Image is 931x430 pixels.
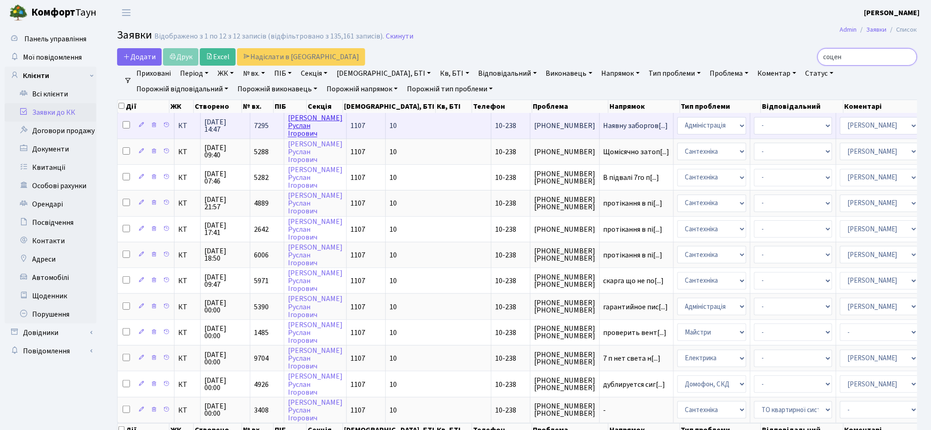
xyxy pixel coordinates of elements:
span: 10-238 [495,405,516,415]
a: Особові рахунки [5,177,96,195]
th: Коментарі [844,100,920,113]
a: [PERSON_NAME]РусланІгорович [288,320,343,346]
th: Створено [194,100,242,113]
a: Скинути [386,32,413,41]
span: Щомісячно затоп[...] [604,147,670,157]
span: КТ [178,174,197,181]
span: 10 [389,380,397,390]
a: Admin [840,25,857,34]
span: 4889 [254,198,269,208]
a: Автомобілі [5,268,96,287]
span: протікання в пі[...] [604,224,663,235]
a: Квитанції [5,158,96,177]
a: Порожній відповідальний [133,81,232,97]
span: 1107 [350,353,365,363]
span: [PHONE_NUMBER] [PHONE_NUMBER] [534,274,596,288]
span: 1107 [350,405,365,415]
span: Наявну заборгов[...] [604,121,668,131]
span: 1107 [350,173,365,183]
span: 10-238 [495,302,516,312]
nav: breadcrumb [826,20,931,39]
span: [DATE] 00:00 [204,351,246,366]
a: Адреси [5,250,96,268]
a: Кв, БТІ [436,66,473,81]
span: КТ [178,355,197,362]
a: Напрямок [598,66,643,81]
th: Тип проблеми [680,100,762,113]
a: Щоденник [5,287,96,305]
a: Контакти [5,232,96,250]
span: гарантийное пис[...] [604,302,668,312]
span: В підвалі 7го п[...] [604,173,660,183]
a: [PERSON_NAME]РусланІгорович [288,242,343,268]
span: 3408 [254,405,269,415]
span: 7 п нет света н[...] [604,353,661,363]
span: [DATE] 00:00 [204,402,246,417]
input: Пошук... [818,48,917,66]
th: № вх. [242,100,274,113]
a: Коментар [754,66,800,81]
span: [DATE] 00:00 [204,299,246,314]
button: Переключити навігацію [115,5,138,20]
b: [PERSON_NAME] [864,8,920,18]
span: КТ [178,148,197,156]
a: [PERSON_NAME] [864,7,920,18]
span: КТ [178,277,197,285]
a: Панель управління [5,30,96,48]
span: 10-238 [495,353,516,363]
span: 10-238 [495,224,516,235]
span: [DATE] 09:40 [204,144,246,159]
span: КТ [178,407,197,414]
span: Таун [31,5,96,21]
a: Всі клієнти [5,85,96,103]
span: КТ [178,251,197,259]
span: дублируется сиг[...] [604,380,666,390]
span: [PHONE_NUMBER] [PHONE_NUMBER] [534,325,596,340]
b: Комфорт [31,5,75,20]
span: 5971 [254,276,269,286]
span: 10 [389,250,397,260]
span: [DATE] 21:57 [204,196,246,211]
span: 10-238 [495,328,516,338]
a: Орендарі [5,195,96,213]
a: Приховані [133,66,175,81]
span: [PHONE_NUMBER] [PHONE_NUMBER] [534,299,596,314]
span: 10-238 [495,276,516,286]
span: [PHONE_NUMBER] [534,148,596,156]
a: Проблема [706,66,752,81]
a: Статус [802,66,837,81]
span: 9704 [254,353,269,363]
span: 1107 [350,250,365,260]
span: 5288 [254,147,269,157]
a: [PERSON_NAME]РусланІгорович [288,268,343,294]
span: 1107 [350,147,365,157]
div: Відображено з 1 по 12 з 12 записів (відфільтровано з 135,161 записів). [154,32,384,41]
a: Виконавець [542,66,596,81]
span: 7295 [254,121,269,131]
span: 1107 [350,276,365,286]
span: 10-238 [495,173,516,183]
span: 10-238 [495,121,516,131]
a: [PERSON_NAME]РусланІгорович [288,217,343,242]
li: Список [887,25,917,35]
span: [PHONE_NUMBER] [PHONE_NUMBER] [534,247,596,262]
a: Клієнти [5,67,96,85]
span: 4926 [254,380,269,390]
span: 10 [389,173,397,183]
a: Відповідальний [475,66,541,81]
span: 5282 [254,173,269,183]
span: [PHONE_NUMBER] [534,226,596,233]
span: Додати [123,52,156,62]
a: Заявки [867,25,887,34]
a: Порожній напрямок [323,81,401,97]
span: КТ [178,329,197,336]
span: 10-238 [495,198,516,208]
img: logo.png [9,4,28,22]
span: 10 [389,147,397,157]
a: [DEMOGRAPHIC_DATA], БТІ [333,66,434,81]
span: 10-238 [495,250,516,260]
span: 10 [389,302,397,312]
th: ПІБ [274,100,307,113]
span: КТ [178,303,197,311]
span: [PHONE_NUMBER] [534,122,596,129]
